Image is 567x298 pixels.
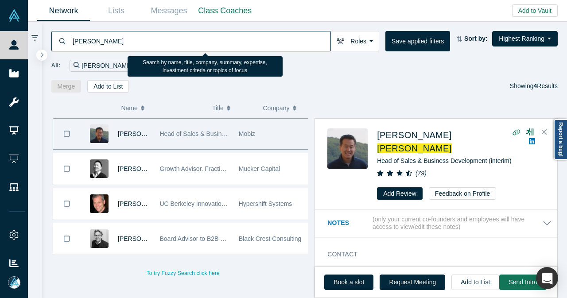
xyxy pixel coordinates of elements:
button: Title [212,99,254,117]
button: Remove Filter [132,61,139,71]
a: Lists [90,0,143,21]
button: Add Review [377,187,423,200]
a: [PERSON_NAME] [118,165,169,172]
span: [PERSON_NAME] [118,130,169,137]
strong: Sort by: [464,35,488,42]
a: Book a slot [324,275,373,290]
img: Mia Scott's Account [8,276,20,289]
button: Bookmark [53,154,81,184]
button: Close [538,125,551,139]
img: Michael Chang's Profile Image [327,128,368,169]
span: [PERSON_NAME] [377,130,451,140]
span: Company [263,99,290,117]
span: Board Advisor to B2B Saas; Alchemist Accredited Mentor [159,235,316,242]
button: Remove Filter [194,61,201,71]
img: Michael Chang's Profile Image [90,124,109,143]
button: Bookmark [53,224,81,254]
p: (only your current co-founders and employees will have access to view/edit these notes) [373,216,543,231]
a: Messages [143,0,195,21]
span: [PERSON_NAME] [377,143,451,153]
span: Black Crest Consulting [239,235,302,242]
span: Results [534,82,558,89]
button: Name [121,99,203,117]
span: Name [121,99,137,117]
img: Tony Yang's Profile Image [90,159,109,178]
a: Network [37,0,90,21]
button: Roles [330,31,379,51]
button: Feedback on Profile [429,187,497,200]
button: Company [263,99,305,117]
span: UC Berkeley Innovation Acceleration Group, CEO Hypershift Systems [159,200,351,207]
span: Mucker Capital [239,165,280,172]
a: [PERSON_NAME] [118,130,220,137]
div: [PERSON_NAME] [70,60,143,72]
a: [PERSON_NAME][PERSON_NAME] [377,130,451,153]
input: Search by name, title, company, summary, expertise, investment criteria or topics of focus [72,31,330,51]
img: Andre Marquis's Profile Image [90,194,109,213]
span: Title [212,99,224,117]
button: Request Meeting [380,275,445,290]
span: All: [51,61,61,70]
a: [PERSON_NAME] [118,235,169,242]
button: Merge [51,80,82,93]
a: Class Coaches [195,0,255,21]
h3: Contact [327,250,539,259]
h3: Notes [327,218,371,228]
button: Notes (only your current co-founders and employees will have access to view/edit these notes) [327,216,551,231]
span: Hypershift Systems [239,200,292,207]
div: Showing [510,80,558,93]
img: Alchemist Vault Logo [8,9,20,22]
strong: 4 [534,82,537,89]
span: Growth Advisor. Fractional CMO / Marketing Consultant. Founder of RevOptica. [159,165,378,172]
span: Head of Sales & Business Development (interim) [159,130,294,137]
a: [PERSON_NAME] [118,200,169,207]
span: Head of Sales & Business Development (interim) [377,157,511,164]
button: Send Intro [499,275,547,290]
span: Mobiz [239,130,255,137]
div: Faculty [169,60,205,72]
a: Report a bug! [554,119,567,160]
button: Add to Vault [512,4,558,17]
button: Bookmark [53,189,81,219]
button: Save applied filters [385,31,450,51]
button: Add to List [87,80,129,93]
img: Nick Keating's Profile Image [90,229,109,248]
button: Bookmark [53,119,81,149]
button: Highest Ranking [492,31,558,46]
button: Add to List [451,275,499,290]
button: To try Fuzzy Search click here [140,267,226,279]
i: ( 79 ) [416,170,427,177]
